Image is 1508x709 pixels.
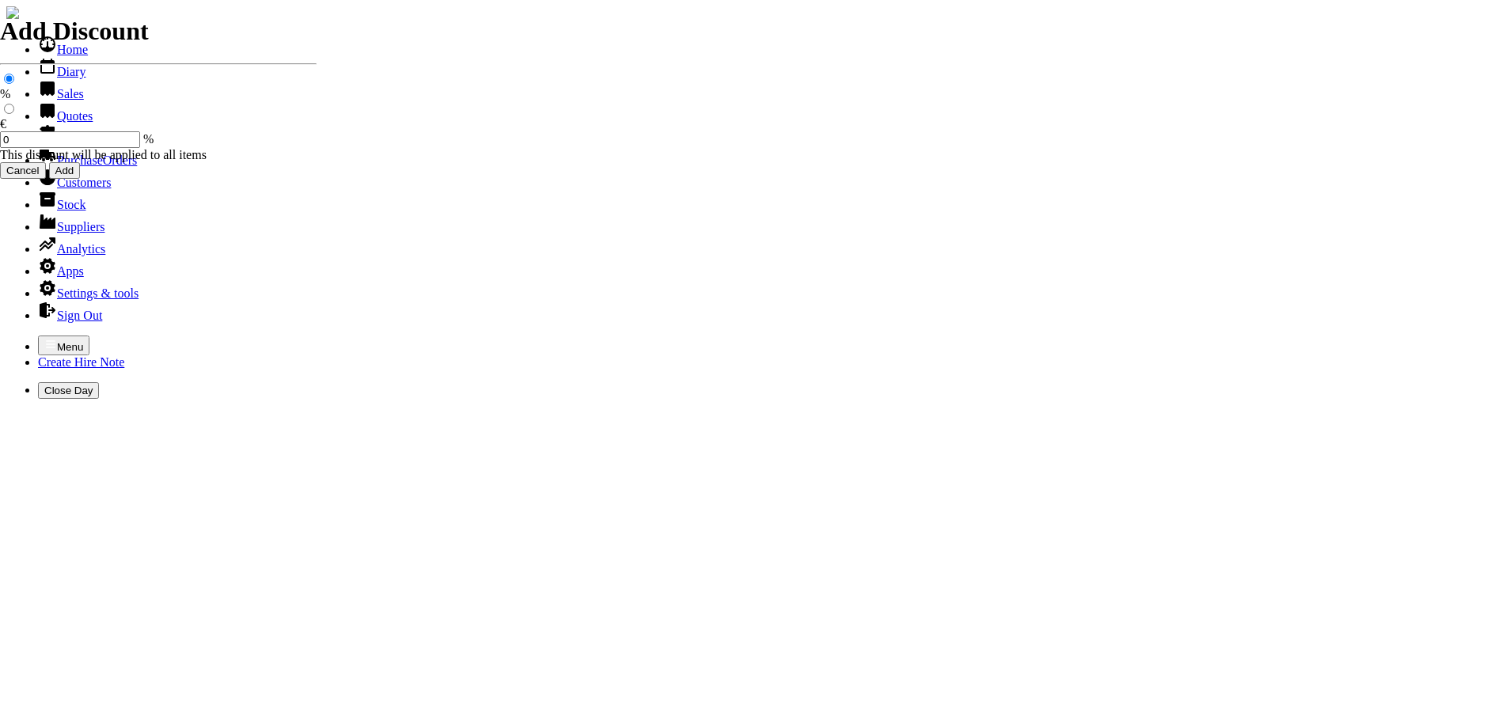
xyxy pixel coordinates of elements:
li: Sales [38,79,1502,101]
input: € [4,104,14,114]
input: Add [49,162,81,179]
input: % [4,74,14,84]
a: Stock [38,198,85,211]
a: Analytics [38,242,105,256]
a: Apps [38,264,84,278]
span: % [143,132,154,146]
a: Suppliers [38,220,104,233]
a: Customers [38,176,111,189]
a: Settings & tools [38,286,139,300]
li: Stock [38,190,1502,212]
li: Suppliers [38,212,1502,234]
button: Menu [38,336,89,355]
li: Hire Notes [38,123,1502,146]
a: Sign Out [38,309,102,322]
button: Close Day [38,382,99,399]
a: Create Hire Note [38,355,124,369]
